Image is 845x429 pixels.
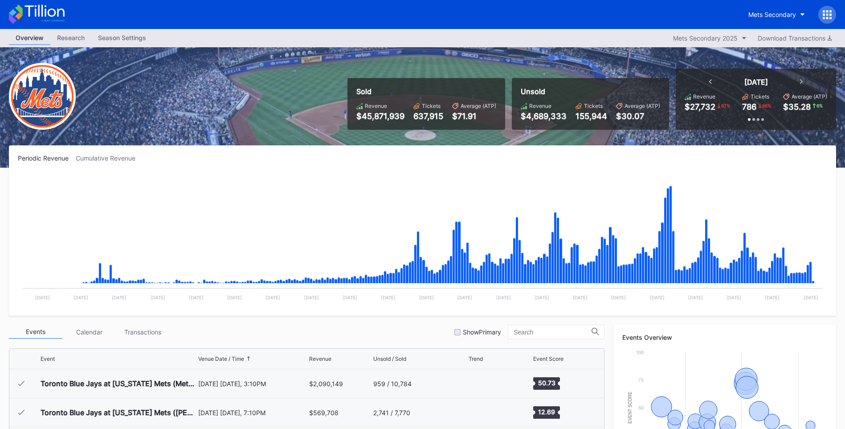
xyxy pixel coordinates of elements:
[452,111,496,121] div: $71.91
[765,295,780,300] text: [DATE]
[356,111,404,121] div: $45,871,939
[576,111,607,121] div: 155,944
[816,102,824,109] div: 6 %
[309,380,343,388] div: $2,090,149
[91,31,153,44] div: Season Settings
[227,295,242,300] text: [DATE]
[9,31,50,45] a: Overview
[62,325,116,339] div: Calendar
[112,295,127,300] text: [DATE]
[381,295,396,300] text: [DATE]
[373,380,412,388] div: 959 / 10,784
[116,325,169,339] div: Transactions
[742,102,756,111] div: 786
[41,379,196,388] div: Toronto Blue Jays at [US_STATE] Mets (Mets Opening Day)
[18,154,76,162] div: Periodic Revenue
[469,401,495,424] svg: Chart title
[748,11,796,18] div: Mets Secondary
[91,31,153,45] a: Season Settings
[422,103,441,109] div: Tickets
[753,32,836,44] button: Download Transactions
[496,295,511,300] text: [DATE]
[673,34,738,42] div: Mets Secondary 2025
[783,102,811,111] div: $35.28
[622,334,827,341] div: Events Overview
[688,295,703,300] text: [DATE]
[535,295,549,300] text: [DATE]
[521,111,567,121] div: $4,689,333
[419,295,434,300] text: [DATE]
[638,377,644,383] text: 75
[521,87,660,96] div: Unsold
[758,34,832,42] div: Download Transactions
[365,103,387,109] div: Revenue
[751,93,769,100] div: Tickets
[41,355,55,362] div: Event
[265,295,280,300] text: [DATE]
[343,295,357,300] text: [DATE]
[9,63,76,130] img: New-York-Mets-Transparent.png
[309,409,339,417] div: $569,708
[198,409,307,417] div: [DATE] [DATE], 7:10PM
[9,325,62,339] div: Events
[669,32,751,44] button: Mets Secondary 2025
[584,103,603,109] div: Tickets
[573,295,588,300] text: [DATE]
[538,379,555,387] text: 50.73
[685,102,715,111] div: $27,732
[373,409,410,417] div: 2,741 / 7,770
[628,392,633,424] text: Event Score
[744,78,768,87] div: [DATE]
[650,295,665,300] text: [DATE]
[469,372,495,395] svg: Chart title
[41,408,196,417] div: Toronto Blue Jays at [US_STATE] Mets ([PERSON_NAME] Players Pin Giveaway)
[616,111,660,121] div: $30.07
[413,111,443,121] div: 637,915
[151,295,165,300] text: [DATE]
[463,328,501,336] div: Show Primary
[611,295,626,300] text: [DATE]
[35,295,50,300] text: [DATE]
[742,6,812,23] button: Mets Secondary
[461,103,496,109] div: Average (ATP)
[538,408,555,416] text: 12.69
[457,295,472,300] text: [DATE]
[727,295,741,300] text: [DATE]
[804,295,818,300] text: [DATE]
[529,103,551,109] div: Revenue
[636,350,644,355] text: 100
[625,103,660,109] div: Average (ATP)
[189,295,204,300] text: [DATE]
[469,355,483,362] div: Trend
[76,154,143,162] div: Cumulative Revenue
[514,329,592,336] input: Search
[50,31,91,45] a: Research
[693,93,715,100] div: Revenue
[373,355,406,362] div: Unsold / Sold
[720,102,731,109] div: 87 %
[761,102,772,109] div: 88 %
[198,355,244,362] div: Venue Date / Time
[638,405,644,410] text: 50
[533,355,563,362] div: Event Score
[198,380,307,388] div: [DATE] [DATE], 3:10PM
[73,295,88,300] text: [DATE]
[304,295,319,300] text: [DATE]
[356,87,496,96] div: Sold
[309,355,331,362] div: Revenue
[792,93,827,100] div: Average (ATP)
[50,31,91,44] div: Research
[18,173,827,307] svg: Chart title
